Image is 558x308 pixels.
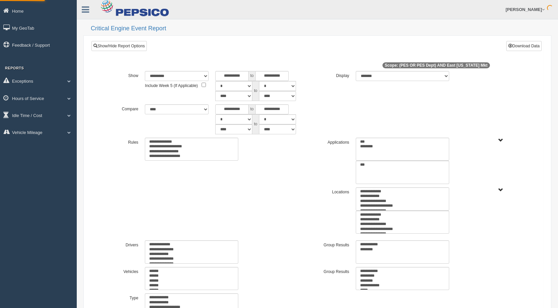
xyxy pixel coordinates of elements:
label: Compare [106,104,142,112]
span: to [252,114,259,134]
label: Rules [106,138,142,146]
label: Locations [317,187,352,195]
label: Show [106,71,142,79]
label: Group Results [317,267,352,275]
label: Applications [317,138,352,146]
label: Type [106,293,142,301]
span: to [249,104,255,114]
span: to [252,81,259,101]
a: Show/Hide Report Options [91,41,147,51]
label: Vehicles [106,267,142,275]
label: Drivers [106,240,142,248]
label: Group Results [317,240,352,248]
button: Download Data [506,41,542,51]
span: to [249,71,255,81]
label: Display [317,71,352,79]
span: Scope: (PES OR PES Dept) AND East [US_STATE] Mkt [382,62,490,68]
label: Include Week 5 (If Applicable) [145,81,198,89]
h2: Critical Engine Event Report [91,25,551,32]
